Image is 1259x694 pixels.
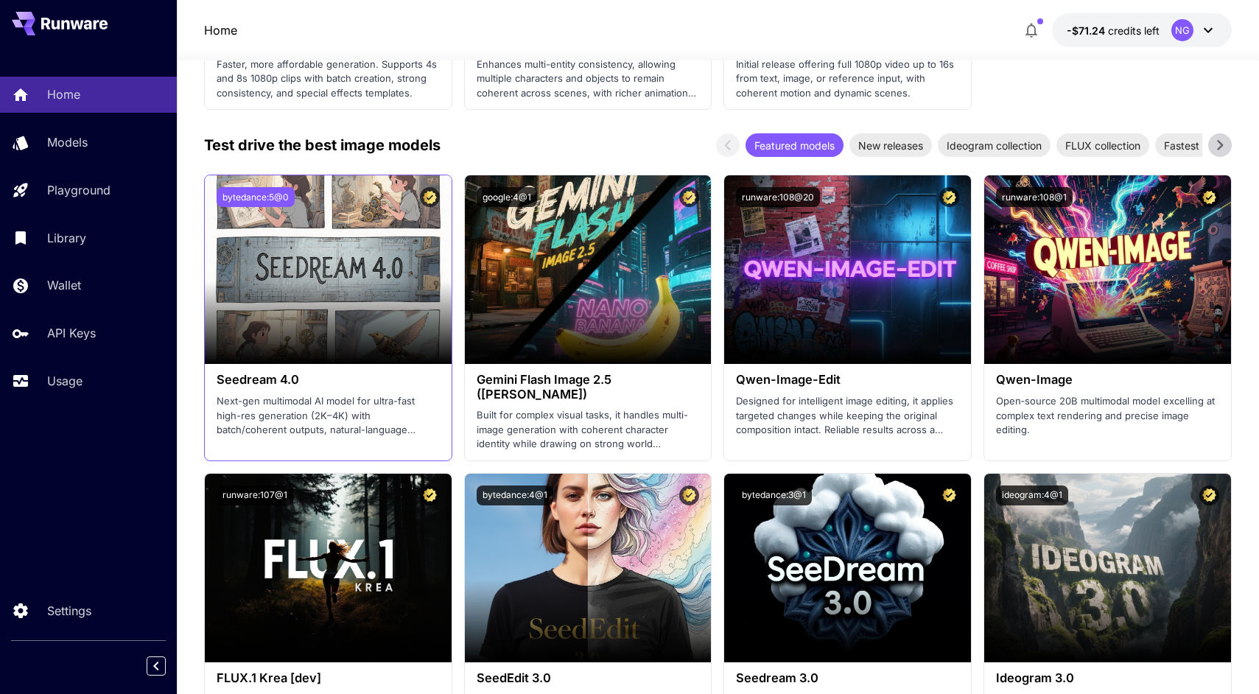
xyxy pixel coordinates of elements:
p: Wallet [47,276,81,294]
div: FLUX collection [1056,133,1149,157]
p: Enhances multi-entity consistency, allowing multiple characters and objects to remain coherent ac... [477,57,700,101]
button: Certified Model – Vetted for best performance and includes a commercial license. [1199,187,1219,207]
button: Certified Model – Vetted for best performance and includes a commercial license. [939,187,959,207]
p: Designed for intelligent image editing, it applies targeted changes while keeping the original co... [736,394,959,438]
h3: Ideogram 3.0 [996,671,1219,685]
p: Test drive the best image models [204,134,441,156]
p: Initial release offering full 1080p video up to 16s from text, image, or reference input, with co... [736,57,959,101]
p: Next-gen multimodal AI model for ultra-fast high-res generation (2K–4K) with batch/coherent outpu... [217,394,440,438]
img: alt [984,474,1231,662]
p: Home [47,85,80,103]
button: runware:108@1 [996,187,1073,207]
p: Settings [47,602,91,620]
h3: SeedEdit 3.0 [477,671,700,685]
button: runware:107@1 [217,486,293,505]
img: alt [724,474,971,662]
img: alt [205,175,452,364]
span: Fastest models [1155,138,1246,153]
span: -$71.24 [1067,24,1108,37]
h3: Qwen-Image [996,373,1219,387]
span: Featured models [746,138,844,153]
span: New releases [849,138,932,153]
button: Certified Model – Vetted for best performance and includes a commercial license. [420,187,440,207]
h3: Qwen-Image-Edit [736,373,959,387]
button: ideogram:4@1 [996,486,1068,505]
div: Featured models [746,133,844,157]
button: runware:108@20 [736,187,820,207]
p: Playground [47,181,111,199]
p: Library [47,229,86,247]
button: Certified Model – Vetted for best performance and includes a commercial license. [679,187,699,207]
button: bytedance:4@1 [477,486,553,505]
div: NG [1171,19,1193,41]
p: Built for complex visual tasks, it handles multi-image generation with coherent character identit... [477,408,700,452]
h3: FLUX.1 Krea [dev] [217,671,440,685]
span: credits left [1108,24,1160,37]
h3: Seedream 3.0 [736,671,959,685]
button: Certified Model – Vetted for best performance and includes a commercial license. [939,486,959,505]
div: Ideogram collection [938,133,1051,157]
img: alt [724,175,971,364]
button: Certified Model – Vetted for best performance and includes a commercial license. [420,486,440,505]
p: Usage [47,372,83,390]
img: alt [465,175,712,364]
div: Collapse sidebar [158,653,177,679]
span: Ideogram collection [938,138,1051,153]
p: API Keys [47,324,96,342]
p: Models [47,133,88,151]
img: alt [984,175,1231,364]
button: bytedance:3@1 [736,486,812,505]
a: Home [204,21,237,39]
button: bytedance:5@0 [217,187,295,207]
button: Certified Model – Vetted for best performance and includes a commercial license. [679,486,699,505]
div: -$71.23966 [1067,23,1160,38]
h3: Gemini Flash Image 2.5 ([PERSON_NAME]) [477,373,700,401]
h3: Seedream 4.0 [217,373,440,387]
button: Certified Model – Vetted for best performance and includes a commercial license. [1199,486,1219,505]
p: Open‑source 20B multimodal model excelling at complex text rendering and precise image editing. [996,394,1219,438]
button: google:4@1 [477,187,537,207]
img: alt [205,474,452,662]
button: Collapse sidebar [147,656,166,676]
img: alt [465,474,712,662]
nav: breadcrumb [204,21,237,39]
p: Faster, more affordable generation. Supports 4s and 8s 1080p clips with batch creation, strong co... [217,57,440,101]
div: Fastest models [1155,133,1246,157]
span: FLUX collection [1056,138,1149,153]
div: New releases [849,133,932,157]
button: -$71.23966NG [1052,13,1232,47]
